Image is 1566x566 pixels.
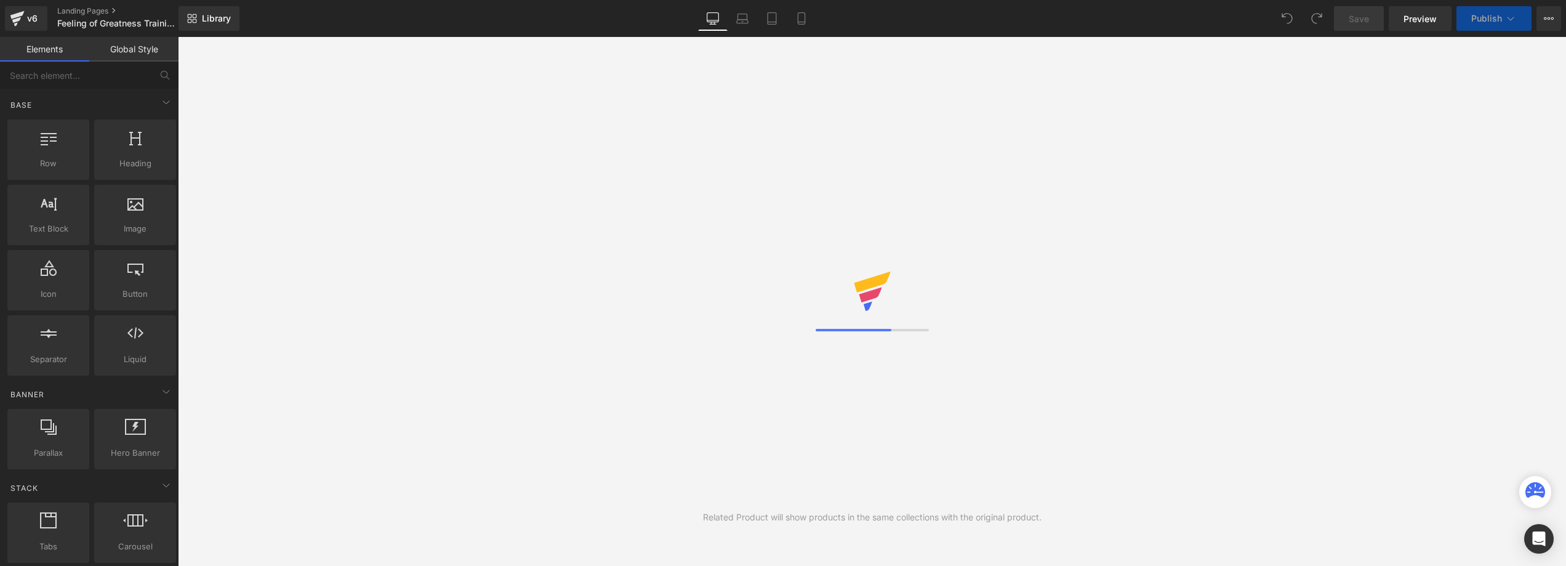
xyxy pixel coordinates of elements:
[1536,6,1561,31] button: More
[9,482,39,494] span: Stack
[57,18,175,28] span: Feeling of Greatness Training Club
[202,13,231,24] span: Library
[9,389,46,400] span: Banner
[1524,524,1554,554] div: Open Intercom Messenger
[11,222,86,235] span: Text Block
[698,6,728,31] a: Desktop
[1403,12,1437,25] span: Preview
[98,222,172,235] span: Image
[11,540,86,553] span: Tabs
[179,6,239,31] a: New Library
[89,37,179,62] a: Global Style
[98,447,172,459] span: Hero Banner
[98,540,172,553] span: Carousel
[11,288,86,301] span: Icon
[5,6,47,31] a: v6
[787,6,816,31] a: Mobile
[11,447,86,459] span: Parallax
[98,288,172,301] span: Button
[1304,6,1329,31] button: Redo
[703,511,1042,524] div: Related Product will show products in the same collections with the original product.
[1275,6,1299,31] button: Undo
[1389,6,1452,31] a: Preview
[757,6,787,31] a: Tablet
[57,6,199,16] a: Landing Pages
[11,353,86,366] span: Separator
[728,6,757,31] a: Laptop
[1349,12,1369,25] span: Save
[9,99,33,111] span: Base
[1471,14,1502,23] span: Publish
[98,353,172,366] span: Liquid
[11,157,86,170] span: Row
[1456,6,1532,31] button: Publish
[98,157,172,170] span: Heading
[25,10,40,26] div: v6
